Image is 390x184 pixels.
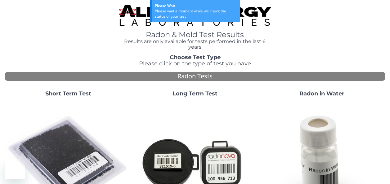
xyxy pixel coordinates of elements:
iframe: Button to launch messaging window [5,159,25,179]
div: Please wait a moment while we check the status of your test [155,8,237,19]
strong: Radon in Water [299,90,344,97]
strong: Choose Test Type [170,54,221,61]
span: Please click on the type of test you have [139,60,251,67]
h1: Radon & Mold Test Results [119,31,271,39]
h4: Results are only available for tests performed in the last 6 years [119,39,271,50]
div: Please Wait [155,3,237,8]
strong: Long Term Test [173,90,217,97]
img: TightCrop.jpg [119,5,271,26]
strong: Short Term Test [45,90,91,97]
div: Radon Tests [5,72,385,81]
